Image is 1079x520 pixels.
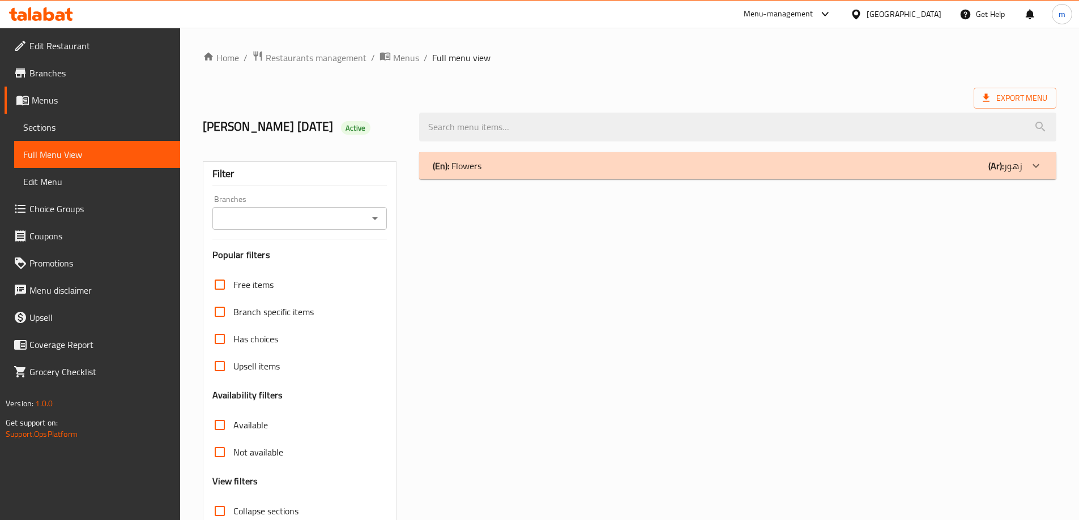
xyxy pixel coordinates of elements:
li: / [244,51,248,65]
div: Active [341,121,370,135]
a: Upsell [5,304,180,331]
a: Coverage Report [5,331,180,358]
li: / [424,51,428,65]
a: Coupons [5,222,180,250]
span: Menu disclaimer [29,283,171,297]
h3: Popular filters [212,248,387,261]
span: Menus [393,51,419,65]
span: Coverage Report [29,338,171,351]
span: Coupons [29,229,171,243]
a: Restaurants management [252,50,366,65]
a: Choice Groups [5,195,180,222]
nav: breadcrumb [203,50,1056,65]
p: Flowers [433,159,481,173]
b: (Ar): [988,157,1004,174]
p: زهور [988,159,1022,173]
a: Sections [14,114,180,141]
span: Export Menu [983,91,1047,105]
span: Choice Groups [29,202,171,216]
span: Menus [32,93,171,107]
span: Branches [29,66,171,80]
span: Upsell items [233,359,280,373]
input: search [419,113,1056,141]
a: Home [203,51,239,65]
a: Menu disclaimer [5,277,180,304]
span: Full Menu View [23,148,171,161]
span: Active [341,123,370,134]
li: / [371,51,375,65]
span: Available [233,418,268,432]
span: Restaurants management [266,51,366,65]
span: Edit Restaurant [29,39,171,53]
div: Filter [212,162,387,186]
a: Menus [5,87,180,114]
a: Menus [379,50,419,65]
span: 1.0.0 [35,396,53,411]
span: Edit Menu [23,175,171,188]
span: Full menu view [432,51,491,65]
h3: View filters [212,475,258,488]
div: [GEOGRAPHIC_DATA] [867,8,941,20]
span: Get support on: [6,415,58,430]
b: (En): [433,157,449,174]
span: m [1059,8,1065,20]
a: Full Menu View [14,141,180,168]
span: Promotions [29,256,171,270]
span: Collapse sections [233,504,298,518]
span: Grocery Checklist [29,365,171,379]
span: Has choices [233,332,278,346]
span: Upsell [29,311,171,324]
a: Branches [5,59,180,87]
h3: Availability filters [212,389,283,402]
button: Open [367,210,383,226]
h2: [PERSON_NAME] [DATE] [203,118,406,135]
a: Grocery Checklist [5,358,180,385]
span: Free items [233,278,274,291]
span: Not available [233,445,283,459]
span: Export Menu [974,88,1056,109]
a: Edit Menu [14,168,180,195]
span: Sections [23,121,171,134]
a: Edit Restaurant [5,32,180,59]
div: Menu-management [744,7,813,21]
div: (En): Flowers(Ar):زهور [419,152,1056,179]
span: Version: [6,396,33,411]
span: Branch specific items [233,305,314,319]
a: Promotions [5,250,180,277]
a: Support.OpsPlatform [6,427,78,441]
